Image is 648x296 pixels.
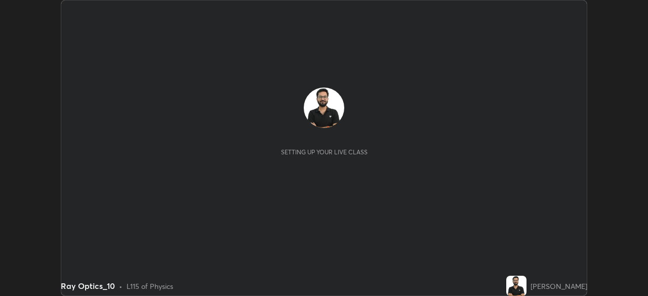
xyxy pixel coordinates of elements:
div: • [119,281,123,291]
div: L115 of Physics [127,281,173,291]
div: Setting up your live class [281,148,368,156]
div: [PERSON_NAME] [531,281,587,291]
img: 3ea2000428aa4a359c25bd563e59faa7.jpg [506,276,526,296]
img: 3ea2000428aa4a359c25bd563e59faa7.jpg [304,88,344,128]
div: Ray Optics_10 [61,280,115,292]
